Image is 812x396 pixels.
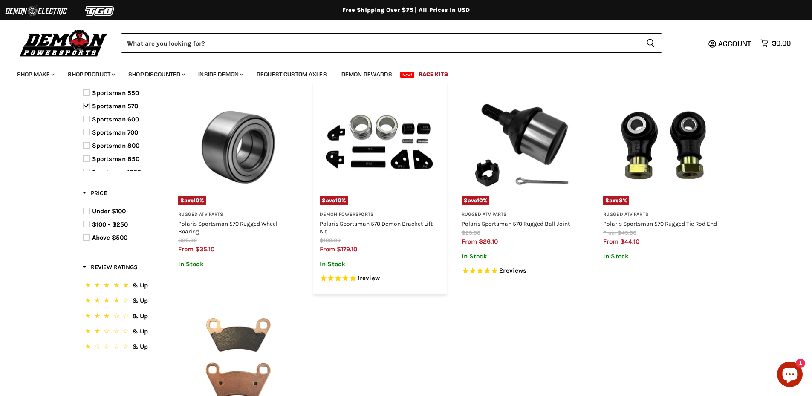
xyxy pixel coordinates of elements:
[92,221,128,228] span: $100 - $250
[178,85,299,206] a: Polaris Sportsman 570 Rugged Wheel BearingSave10%
[337,245,357,253] span: $179.10
[462,238,477,245] span: from
[178,237,197,244] span: $39.00
[603,196,629,205] span: Save %
[68,3,132,19] img: TGB Logo 2
[92,168,141,176] span: Sportsman 1000
[619,197,623,204] span: 8
[121,33,662,53] form: Product
[400,72,415,78] span: New!
[82,189,107,197] span: Price
[250,66,333,83] a: Request Custom Axles
[61,66,120,83] a: Shop Product
[92,89,139,97] span: Sportsman 550
[320,85,440,206] a: Polaris Sportsman 570 Demon Bracket Lift KitSave10%
[618,230,636,236] span: $49.00
[4,3,68,19] img: Demon Electric Logo 2
[92,207,126,215] span: Under $100
[320,212,440,218] h3: Demon Powersports
[320,245,335,253] span: from
[82,189,107,200] button: Filter by Price
[774,362,805,389] inbox-online-store-chat: Shopify online store chat
[132,297,148,304] span: & Up
[462,85,582,206] a: Polaris Sportsman 570 Rugged Ball JointSave10%
[620,238,639,245] span: $44.10
[82,263,138,274] button: Filter by Review Ratings
[462,85,582,206] img: Polaris Sportsman 570 Rugged Ball Joint
[714,40,756,47] a: Account
[132,327,148,335] span: & Up
[178,220,277,235] a: Polaris Sportsman 570 Rugged Wheel Bearing
[83,326,160,339] button: 2 Stars.
[122,66,190,83] a: Shop Discounted
[83,341,160,354] button: 1 Star.
[195,245,214,253] span: $35.10
[477,197,483,204] span: 10
[639,33,662,53] button: Search
[92,102,138,110] span: Sportsman 570
[192,66,249,83] a: Inside Demon
[194,197,199,204] span: 10
[320,261,440,268] p: In Stock
[178,85,299,206] img: Polaris Sportsman 570 Rugged Wheel Bearing
[178,261,299,268] p: In Stock
[320,85,440,206] img: Polaris Sportsman 570 Demon Bracket Lift Kit
[132,281,148,289] span: & Up
[462,267,582,275] span: Rated 5.0 out of 5 stars 2 reviews
[121,33,639,53] input: When autocomplete results are available use up and down arrows to review and enter to select
[83,311,160,323] button: 3 Stars.
[603,85,724,206] img: Polaris Sportsman 570 Rugged Tie Rod End
[462,212,582,218] h3: Rugged ATV Parts
[17,28,110,58] img: Demon Powersports
[92,115,139,123] span: Sportsman 600
[82,264,138,271] span: Review Ratings
[462,253,582,260] p: In Stock
[83,296,160,308] button: 4 Stars.
[320,220,433,235] a: Polaris Sportsman 570 Demon Bracket Lift Kit
[718,39,751,48] span: Account
[132,312,148,320] span: & Up
[320,237,341,244] span: $199.00
[11,62,789,83] ul: Main menu
[499,267,526,274] span: 2 reviews
[462,220,570,227] a: Polaris Sportsman 570 Rugged Ball Joint
[756,37,795,49] a: $0.00
[92,155,139,163] span: Sportsman 850
[65,6,747,14] div: Free Shipping Over $75 | All Prices In USD
[92,142,139,149] span: Sportsman 800
[603,253,724,260] p: In Stock
[335,66,399,83] a: Demon Rewards
[479,238,498,245] span: $26.10
[178,212,299,218] h3: Rugged ATV Parts
[320,274,440,283] span: Rated 5.0 out of 5 stars 1 reviews
[83,280,160,293] button: 5 Stars.
[772,39,791,47] span: $0.00
[603,230,616,236] span: from
[603,212,724,218] h3: Rugged ATV Parts
[503,267,526,274] span: reviews
[178,196,206,205] span: Save %
[603,238,618,245] span: from
[335,197,341,204] span: 10
[412,66,454,83] a: Race Kits
[320,196,348,205] span: Save %
[360,274,380,282] span: review
[462,196,490,205] span: Save %
[178,245,194,253] span: from
[11,66,60,83] a: Shop Make
[603,220,717,227] a: Polaris Sportsman 570 Rugged Tie Rod End
[462,230,480,236] span: $29.00
[132,343,148,350] span: & Up
[92,234,127,241] span: Above $500
[358,274,380,282] span: 1 reviews
[603,85,724,206] a: Polaris Sportsman 570 Rugged Tie Rod EndSave8%
[92,129,138,136] span: Sportsman 700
